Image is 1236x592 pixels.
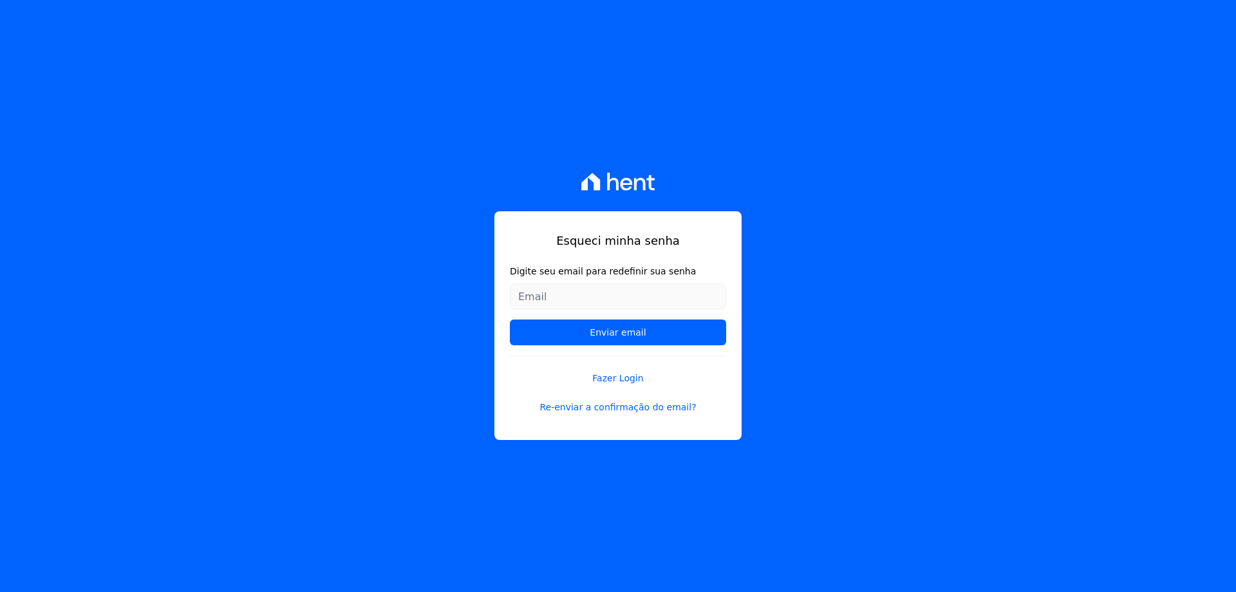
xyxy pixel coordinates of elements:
a: Re-enviar a confirmação do email? [510,401,726,414]
h1: Esqueci minha senha [510,232,726,249]
label: Digite seu email para redefinir sua senha [510,265,726,278]
a: Fazer Login [510,356,726,385]
input: Email [510,283,726,309]
input: Enviar email [510,320,726,345]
